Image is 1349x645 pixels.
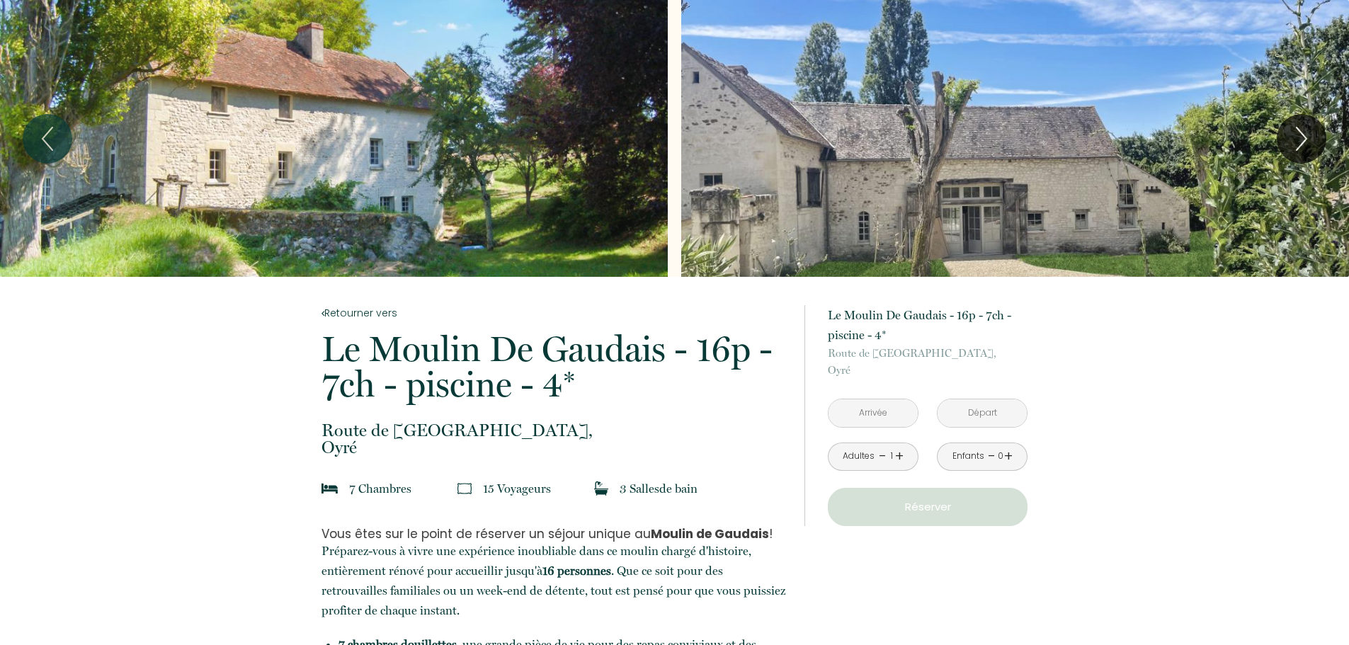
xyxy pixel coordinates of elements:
[828,305,1028,345] p: Le Moulin De Gaudais - 16p - 7ch - piscine - 4*
[542,564,611,578] strong: 16 personnes
[620,479,698,498] p: 3 Salle de bain
[828,345,1028,379] p: Oyré
[1277,114,1326,164] button: Next
[895,445,904,467] a: +
[349,479,411,498] p: 7 Chambre
[997,450,1004,463] div: 0
[321,422,786,439] span: Route de [GEOGRAPHIC_DATA],
[952,450,984,463] div: Enfants
[828,488,1028,526] button: Réserver
[321,331,786,402] p: Le Moulin De Gaudais - 16p - 7ch - piscine - 4*
[457,481,472,496] img: guests
[321,541,786,620] p: Préparez-vous à vivre une expérience inoubliable dans ce moulin chargé d'histoire, entièrement ré...
[843,450,875,463] div: Adultes
[483,479,551,498] p: 15 Voyageur
[828,345,1028,362] span: Route de [GEOGRAPHIC_DATA],
[833,498,1023,515] p: Réserver
[651,525,769,542] strong: Moulin de Gaudais
[654,481,659,496] span: s
[321,305,786,321] a: Retourner vers
[406,481,411,496] span: s
[988,445,996,467] a: -
[938,399,1027,427] input: Départ
[829,399,918,427] input: Arrivée
[1004,445,1013,467] a: +
[879,445,887,467] a: -
[546,481,551,496] span: s
[888,450,895,463] div: 1
[321,422,786,456] p: Oyré
[321,527,786,541] h3: Vous êtes sur le point de réserver un séjour unique au !
[23,114,72,164] button: Previous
